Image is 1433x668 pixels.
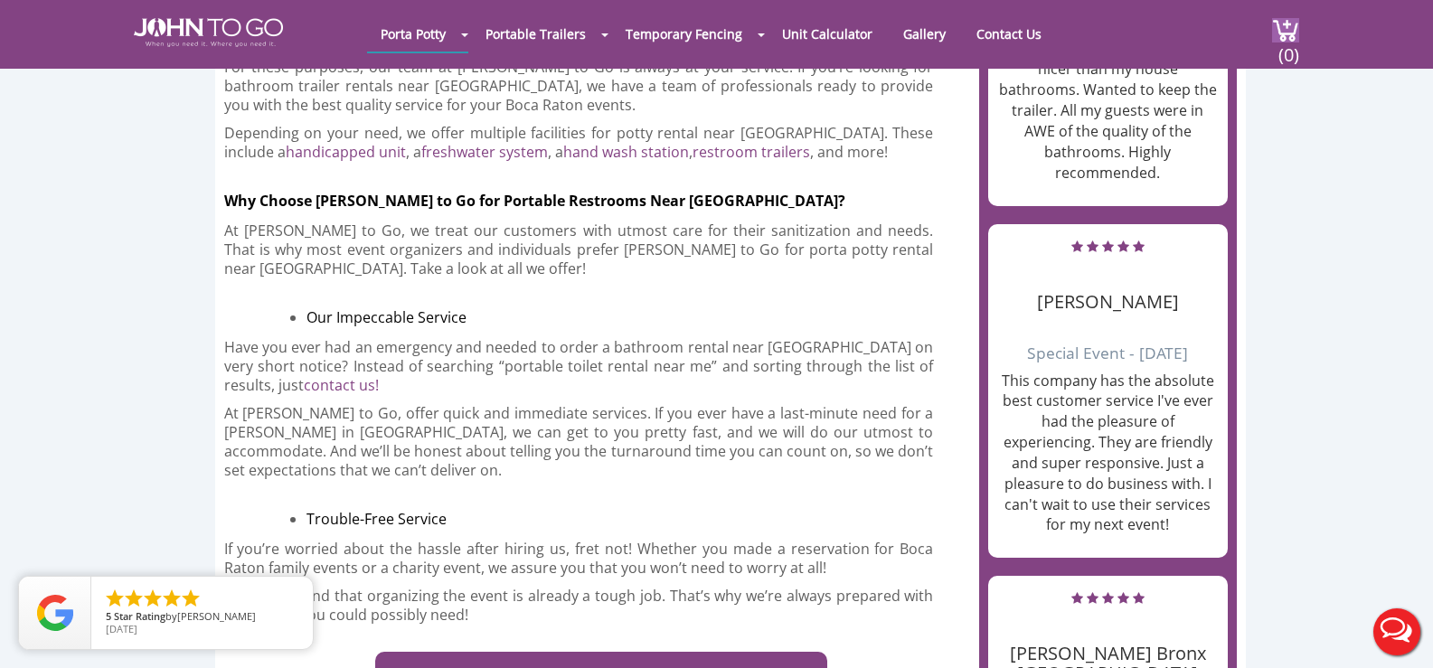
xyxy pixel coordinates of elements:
[224,124,934,162] p: Depending on your need, we offer multiple facilities for potty rental near [GEOGRAPHIC_DATA]. The...
[134,18,283,47] img: JOHN to go
[286,142,406,162] a: handicapped unit
[421,142,548,162] a: freshwater system
[37,595,73,631] img: Review Rating
[104,588,126,609] li: 
[224,338,934,395] p: Have you ever had an emergency and needed to order a bathroom rental near [GEOGRAPHIC_DATA] on ve...
[304,375,379,395] a: contact us!
[142,588,164,609] li: 
[768,16,886,52] a: Unit Calculator
[472,16,599,52] a: Portable Trailers
[693,142,810,162] a: restroom trailers
[224,587,934,625] p: We understand that organizing the event is already a tough job. That’s why we’re always prepared ...
[106,622,137,635] span: [DATE]
[963,16,1055,52] a: Contact Us
[1361,596,1433,668] button: Live Chat
[177,609,256,623] span: [PERSON_NAME]
[306,498,933,531] h2: Trouble-Free Service
[106,609,111,623] span: 5
[563,142,689,162] a: hand wash station
[997,321,1219,362] h6: Special Event - [DATE]
[890,16,959,52] a: Gallery
[1277,28,1299,67] span: (0)
[1272,18,1299,42] img: cart a
[106,611,298,624] span: by
[224,540,934,578] p: If you’re worried about the hassle after hiring us, fret not! Whether you made a reservation for ...
[224,58,934,115] p: For these purposes, our team at [PERSON_NAME] to Go is always at your service. If you’re looking ...
[224,180,979,212] h2: Why Choose [PERSON_NAME] to Go for Portable Restrooms Near [GEOGRAPHIC_DATA]?
[224,404,934,480] p: At [PERSON_NAME] to Go, offer quick and immediate services. If you ever have a last-minute need f...
[224,221,934,278] p: At [PERSON_NAME] to Go, we treat our customers with utmost care for their sanitization and needs....
[367,16,459,52] a: Porta Potty
[161,588,183,609] li: 
[997,371,1219,536] p: This company has the absolute best customer service I've ever had the pleasure of experiencing. T...
[612,16,756,52] a: Temporary Fencing
[997,265,1219,312] h4: [PERSON_NAME]
[180,588,202,609] li: 
[306,296,933,329] h2: Our Impeccable Service
[123,588,145,609] li: 
[114,609,165,623] span: Star Rating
